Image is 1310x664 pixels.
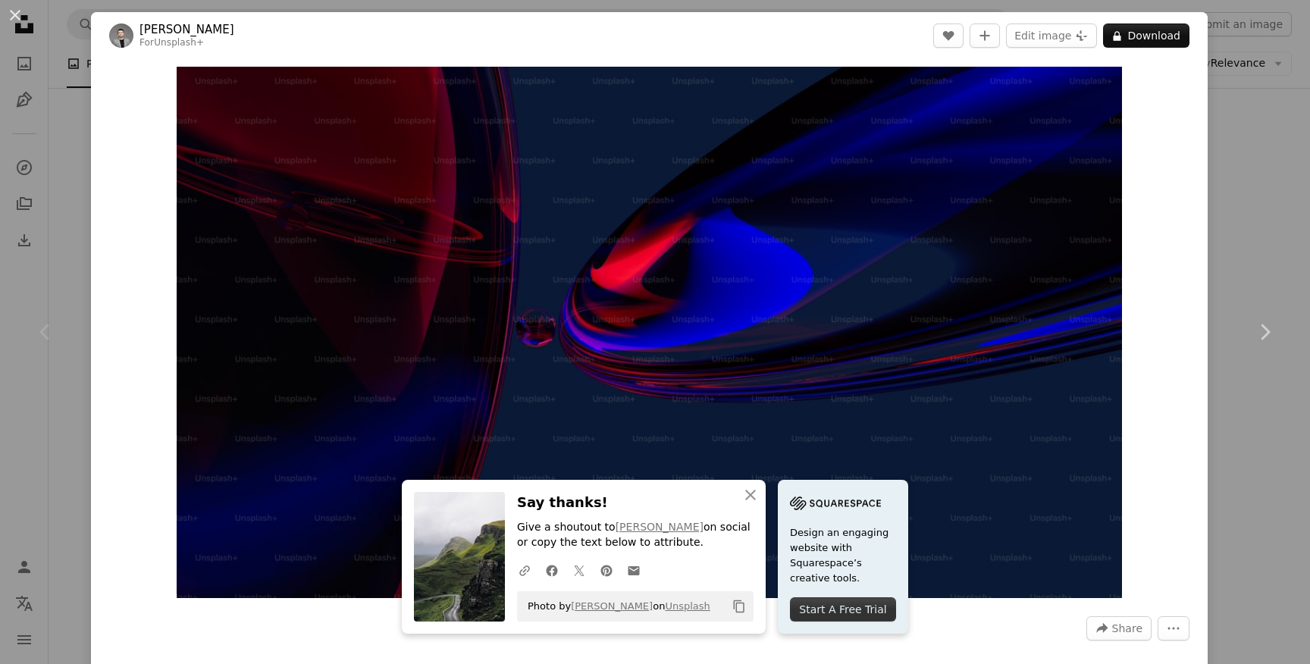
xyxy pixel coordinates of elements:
[620,555,647,585] a: Share over email
[1158,616,1189,641] button: More Actions
[1086,616,1152,641] button: Share this image
[139,37,234,49] div: For
[517,492,754,514] h3: Say thanks!
[109,23,133,48] img: Go to Kamran Abdullayev's profile
[790,525,896,586] span: Design an engaging website with Squarespace’s creative tools.
[790,597,896,622] div: Start A Free Trial
[778,480,908,634] a: Design an engaging website with Squarespace’s creative tools.Start A Free Trial
[1006,23,1097,48] button: Edit image
[1103,23,1189,48] button: Download
[517,520,754,550] p: Give a shoutout to on social or copy the text below to attribute.
[593,555,620,585] a: Share on Pinterest
[566,555,593,585] a: Share on Twitter
[1112,617,1142,640] span: Share
[790,492,881,515] img: file-1705255347840-230a6ab5bca9image
[1219,259,1310,405] a: Next
[177,67,1121,598] button: Zoom in on this image
[538,555,566,585] a: Share on Facebook
[933,23,964,48] button: Like
[726,594,752,619] button: Copy to clipboard
[571,600,653,612] a: [PERSON_NAME]
[139,22,234,37] a: [PERSON_NAME]
[520,594,710,619] span: Photo by on
[665,600,710,612] a: Unsplash
[970,23,1000,48] button: Add to Collection
[177,67,1121,598] img: a close up of a red and blue object
[154,37,204,48] a: Unsplash+
[616,521,704,533] a: [PERSON_NAME]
